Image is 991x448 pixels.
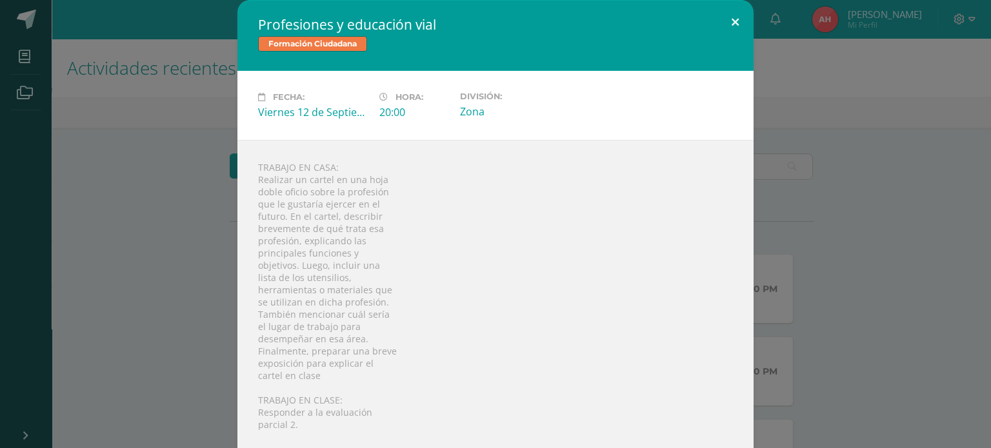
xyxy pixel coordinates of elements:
span: Hora: [395,92,423,102]
label: División: [460,92,571,101]
div: Viernes 12 de Septiembre [258,105,369,119]
div: Zona [460,104,571,119]
span: Fecha: [273,92,305,102]
h2: Profesiones y educación vial [258,15,733,34]
span: Formación Ciudadana [258,36,367,52]
div: 20:00 [379,105,450,119]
